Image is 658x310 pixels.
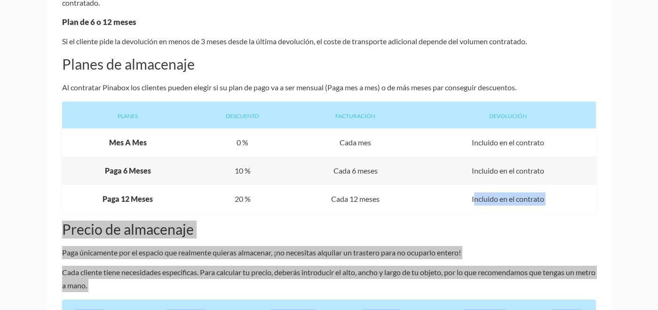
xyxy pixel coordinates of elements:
[489,190,658,310] div: Widget de chat
[109,138,147,147] b: Mes A Mes
[62,35,596,48] p: Si el cliente pide la devolución en menos de 3 meses desde la última devolución, el coste de tran...
[62,266,596,292] p: Cada cliente tiene necesidades especificas. Para calcular tu precio, deberás introducir el alto, ...
[62,56,596,73] h2: Planes de almacenaje
[103,194,153,203] b: Paga 12 Meses
[62,221,596,238] h2: Precio de almacenaje
[194,157,292,185] div: 10 %
[420,157,596,185] div: Incluido en el contrato
[420,128,596,157] div: Incluido en el contrato
[62,81,596,94] p: Al contratar Pinabox los clientes pueden elegir si su plan de pago va a ser mensual (Paga mes a m...
[62,17,596,27] h4: Plan de 6 o 12 meses
[292,185,420,213] div: Cada 12 meses
[62,102,194,128] div: Planes
[194,128,292,157] div: 0 %
[292,128,420,157] div: Cada mes
[292,157,420,185] div: Cada 6 meses
[194,185,292,213] div: 20 %
[105,166,151,175] b: Paga 6 Meses
[420,185,596,213] div: Incluido en el contrato
[420,102,596,128] div: Devolución
[62,246,596,259] p: Paga únicamente por el espacio que realmente quieras almacenar, ¡no necesitas alquilar un traster...
[489,190,658,310] iframe: Chat Widget
[194,102,292,128] div: Descuento
[292,102,420,128] div: Facturación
